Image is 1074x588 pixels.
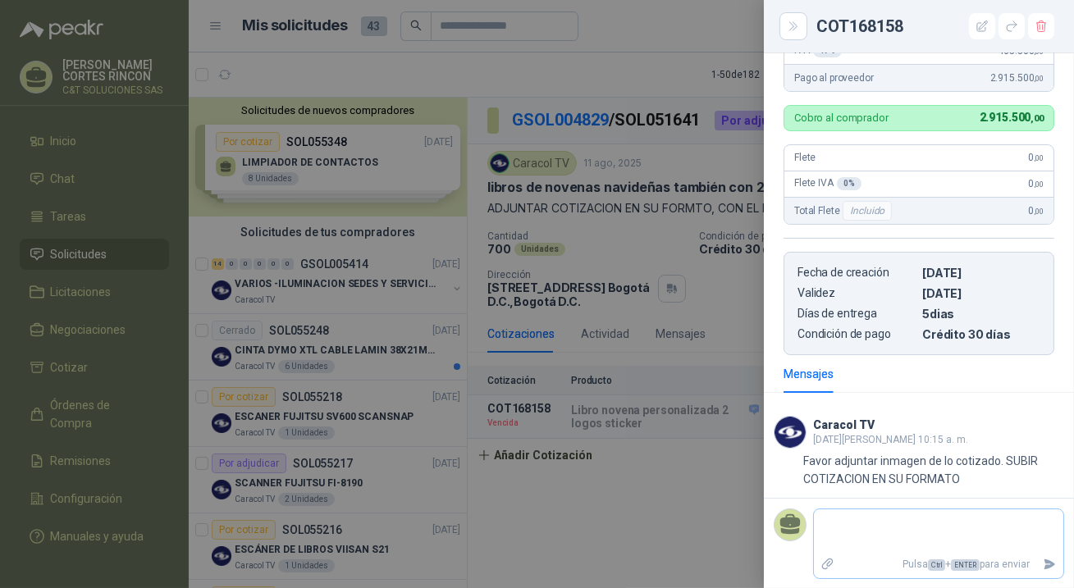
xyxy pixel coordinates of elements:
div: COT168158 [816,13,1054,39]
span: 2.915.500 [990,72,1044,84]
span: Flete [794,152,816,163]
span: ,00 [1031,113,1044,124]
div: Mensajes [784,365,834,383]
p: Validez [798,286,916,300]
span: ,00 [1034,153,1044,162]
img: Company Logo [775,417,806,448]
div: Incluido [843,201,892,221]
p: [DATE] [922,266,1040,280]
p: Condición de pago [798,327,916,341]
span: ,00 [1034,207,1044,216]
p: Pulsa + para enviar [842,550,1037,579]
span: Pago al proveedor [794,72,874,84]
p: Favor adjuntar inmagen de lo cotizado. SUBIR COTIZACION EN SU FORMATO [803,452,1064,488]
label: Adjuntar archivos [814,550,842,579]
span: Total Flete [794,201,895,221]
span: 0 [1029,152,1044,163]
span: 0 [1029,178,1044,189]
p: [DATE] [922,286,1040,300]
span: 0 [1029,205,1044,217]
span: ,00 [1034,74,1044,83]
h3: Caracol TV [813,421,875,430]
span: Flete IVA [794,177,861,190]
span: ,00 [1034,180,1044,189]
button: Enviar [1036,550,1063,579]
button: Close [784,16,803,36]
span: [DATE][PERSON_NAME] 10:15 a. m. [813,434,968,445]
span: 2.915.500 [980,111,1044,124]
p: 5 dias [922,307,1040,321]
span: ENTER [951,559,980,571]
div: 0 % [837,177,861,190]
p: Días de entrega [798,307,916,321]
p: Crédito 30 días [922,327,1040,341]
p: Cobro al comprador [794,112,889,123]
span: Ctrl [928,559,945,571]
p: Fecha de creación [798,266,916,280]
